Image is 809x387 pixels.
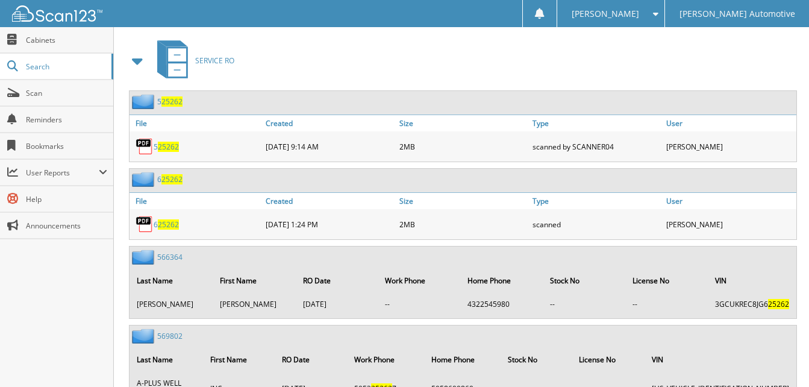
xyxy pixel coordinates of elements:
span: Scan [26,88,107,98]
img: folder2.png [132,329,157,344]
span: Bookmarks [26,141,107,151]
div: scanned [529,212,663,236]
th: First Name [214,268,296,293]
span: [PERSON_NAME] Automotive [679,10,795,17]
a: 625262 [157,174,183,184]
div: [DATE] 1:24 PM [263,212,396,236]
td: [DATE] [297,294,378,314]
span: Help [26,194,107,204]
td: 3GCUKREC8JG6 [709,294,795,314]
span: 25262 [161,174,183,184]
a: 625262 [154,219,179,230]
span: 25262 [161,96,183,107]
img: scan123-logo-white.svg [12,5,102,22]
a: Size [396,193,529,209]
th: Last Name [131,347,203,372]
span: 25262 [158,142,179,152]
div: scanned by SCANNER04 [529,134,663,159]
th: First Name [204,347,275,372]
td: -- [379,294,460,314]
div: [DATE] 9:14 AM [263,134,396,159]
a: User [663,193,796,209]
a: Created [263,193,396,209]
td: [PERSON_NAME] [214,294,296,314]
span: Cabinets [26,35,107,45]
th: VIN [646,347,795,372]
th: Work Phone [379,268,460,293]
th: Home Phone [425,347,501,372]
span: SERVICE RO [195,55,234,66]
span: User Reports [26,168,99,178]
th: Stock No [502,347,572,372]
td: -- [544,294,625,314]
img: folder2.png [132,172,157,187]
th: Home Phone [461,268,543,293]
span: 25262 [158,219,179,230]
th: License No [626,268,708,293]
td: [PERSON_NAME] [131,294,213,314]
th: Stock No [544,268,625,293]
td: 4322545980 [461,294,543,314]
div: [PERSON_NAME] [663,134,796,159]
a: Type [529,115,663,131]
a: File [130,193,263,209]
td: -- [626,294,708,314]
th: VIN [709,268,795,293]
span: Search [26,61,105,72]
a: File [130,115,263,131]
iframe: Chat Widget [749,329,809,387]
th: RO Date [276,347,347,372]
a: 566364 [157,252,183,262]
a: Size [396,115,529,131]
div: 2MB [396,212,529,236]
th: License No [573,347,645,372]
span: 25262 [768,299,789,309]
span: Announcements [26,221,107,231]
a: 525262 [157,96,183,107]
img: PDF.png [136,137,154,156]
a: Created [263,115,396,131]
a: User [663,115,796,131]
th: Last Name [131,268,213,293]
span: Reminders [26,115,107,125]
div: 2MB [396,134,529,159]
img: folder2.png [132,250,157,265]
a: 569802 [157,331,183,341]
a: SERVICE RO [150,37,234,84]
a: Type [529,193,663,209]
a: 525262 [154,142,179,152]
th: RO Date [297,268,378,293]
img: folder2.png [132,94,157,109]
div: [PERSON_NAME] [663,212,796,236]
span: [PERSON_NAME] [572,10,639,17]
th: Work Phone [348,347,423,372]
img: PDF.png [136,215,154,233]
